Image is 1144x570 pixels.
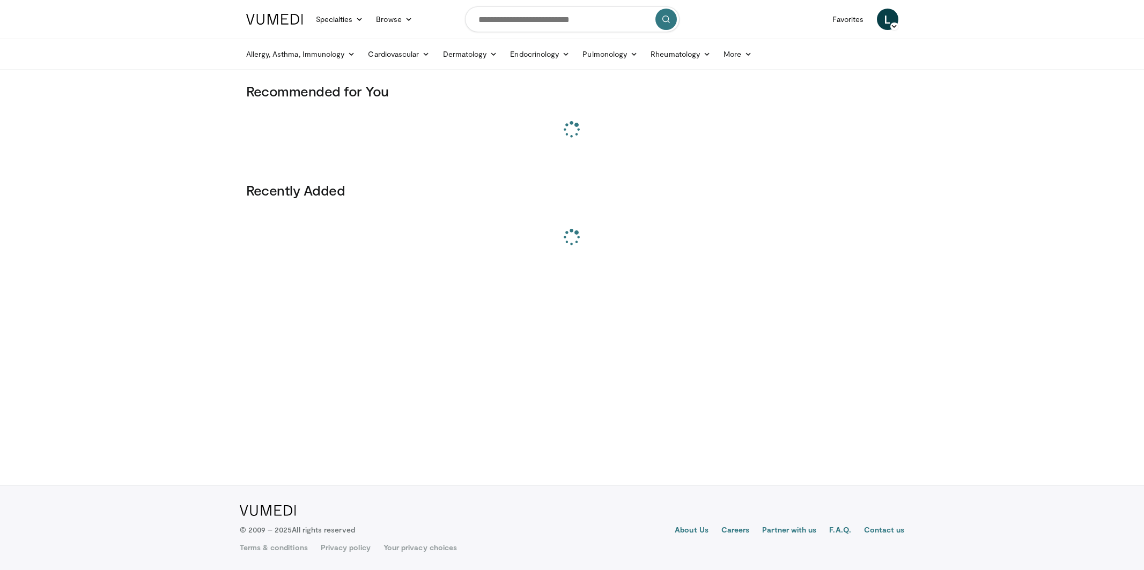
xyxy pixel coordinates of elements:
a: More [717,43,758,65]
a: Allergy, Asthma, Immunology [240,43,362,65]
a: Endocrinology [504,43,576,65]
a: About Us [675,524,708,537]
a: L [877,9,898,30]
a: Pulmonology [576,43,644,65]
a: Specialties [309,9,370,30]
h3: Recommended for You [246,82,898,100]
a: Dermatology [437,43,504,65]
img: VuMedi Logo [246,14,303,25]
a: Rheumatology [644,43,717,65]
img: VuMedi Logo [240,505,296,516]
a: Terms & conditions [240,542,308,553]
a: Careers [721,524,750,537]
input: Search topics, interventions [465,6,680,32]
a: Your privacy choices [383,542,457,553]
a: Favorites [826,9,870,30]
p: © 2009 – 2025 [240,524,355,535]
a: F.A.Q. [829,524,851,537]
h3: Recently Added [246,182,898,199]
a: Cardiovascular [361,43,436,65]
a: Partner with us [762,524,816,537]
span: All rights reserved [292,525,355,534]
a: Browse [370,9,419,30]
a: Privacy policy [321,542,371,553]
a: Contact us [864,524,905,537]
